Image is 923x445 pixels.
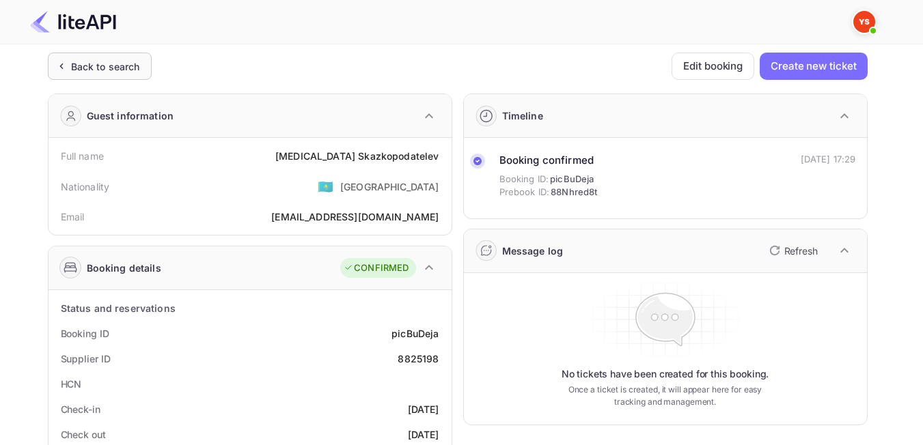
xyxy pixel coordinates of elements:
[853,11,875,33] img: Yandex Support
[271,210,439,224] div: [EMAIL_ADDRESS][DOMAIN_NAME]
[761,240,823,261] button: Refresh
[340,180,439,194] div: [GEOGRAPHIC_DATA]
[61,149,104,163] div: Full name
[61,427,106,442] div: Check out
[499,153,598,169] div: Booking confirmed
[61,301,176,315] div: Status and reservations
[502,109,543,123] div: Timeline
[87,261,161,275] div: Booking details
[499,186,550,199] span: Prebook ID:
[61,351,111,366] div: Supplier ID
[562,367,769,381] p: No tickets have been created for this booking.
[502,244,564,258] div: Message log
[551,186,597,199] span: 88Nhred8t
[672,53,754,80] button: Edit booking
[391,326,439,341] div: picBuDeja
[87,109,174,123] div: Guest information
[275,149,439,163] div: [MEDICAL_DATA] Skazkopodatelev
[61,180,110,194] div: Nationality
[61,326,109,341] div: Booking ID
[61,377,82,391] div: HCN
[61,402,100,416] div: Check-in
[760,53,867,80] button: Create new ticket
[61,210,85,224] div: Email
[557,384,773,408] p: Once a ticket is created, it will appear here for easy tracking and management.
[408,427,439,442] div: [DATE]
[30,11,116,33] img: LiteAPI Logo
[318,174,333,199] span: United States
[499,173,549,186] span: Booking ID:
[71,59,140,74] div: Back to search
[344,261,409,275] div: CONFIRMED
[801,153,856,167] div: [DATE] 17:29
[408,402,439,416] div: [DATE]
[784,244,818,258] p: Refresh
[550,173,594,186] span: picBuDeja
[398,351,439,366] div: 8825198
